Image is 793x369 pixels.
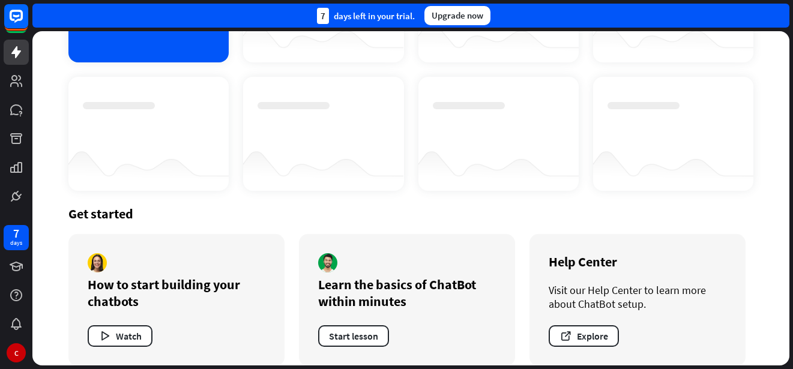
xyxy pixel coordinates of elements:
[88,253,107,272] img: author
[549,253,726,270] div: Help Center
[7,343,26,362] div: C
[88,276,265,310] div: How to start building your chatbots
[318,325,389,347] button: Start lesson
[68,205,753,222] div: Get started
[317,8,415,24] div: days left in your trial.
[10,239,22,247] div: days
[10,5,46,41] button: Open LiveChat chat widget
[318,276,496,310] div: Learn the basics of ChatBot within minutes
[4,225,29,250] a: 7 days
[318,253,337,272] img: author
[13,228,19,239] div: 7
[549,325,619,347] button: Explore
[424,6,490,25] div: Upgrade now
[317,8,329,24] div: 7
[88,325,152,347] button: Watch
[549,283,726,311] div: Visit our Help Center to learn more about ChatBot setup.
